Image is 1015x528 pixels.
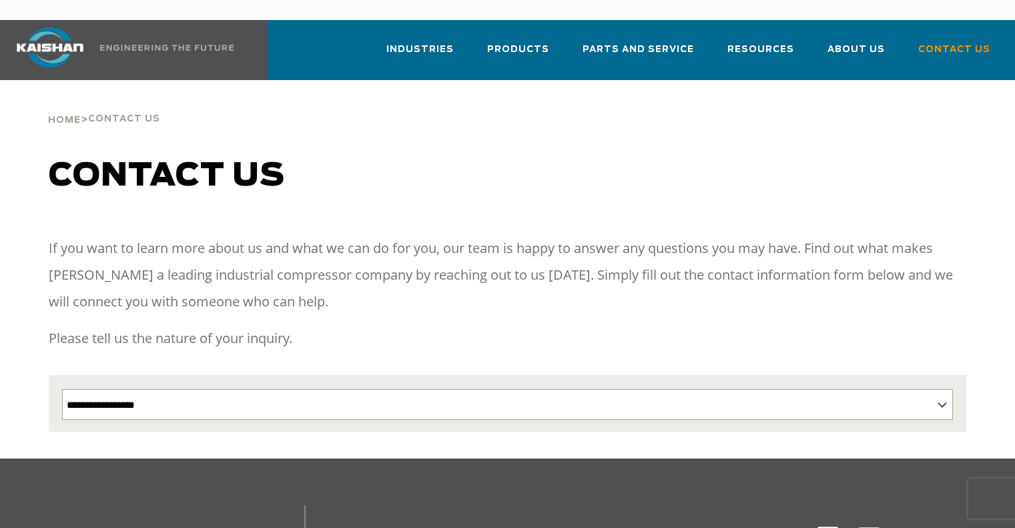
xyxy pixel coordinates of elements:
span: Products [487,42,549,57]
p: If you want to learn more about us and what we can do for you, our team is happy to answer any qu... [49,235,966,315]
span: Contact us [49,160,285,192]
a: About Us [827,32,885,77]
a: Parts and Service [583,32,694,77]
div: > [48,80,160,131]
span: Industries [386,42,454,57]
a: Industries [386,32,454,77]
p: Please tell us the nature of your inquiry. [49,325,966,352]
a: Resources [727,32,794,77]
img: Engineering the future [100,45,234,51]
span: Resources [727,42,794,57]
a: Contact Us [918,32,990,77]
a: Products [487,32,549,77]
a: Home [48,113,81,125]
span: Contact Us [88,115,160,123]
span: Parts and Service [583,42,694,57]
span: Contact Us [918,42,990,57]
span: About Us [827,42,885,57]
span: Home [48,116,81,125]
